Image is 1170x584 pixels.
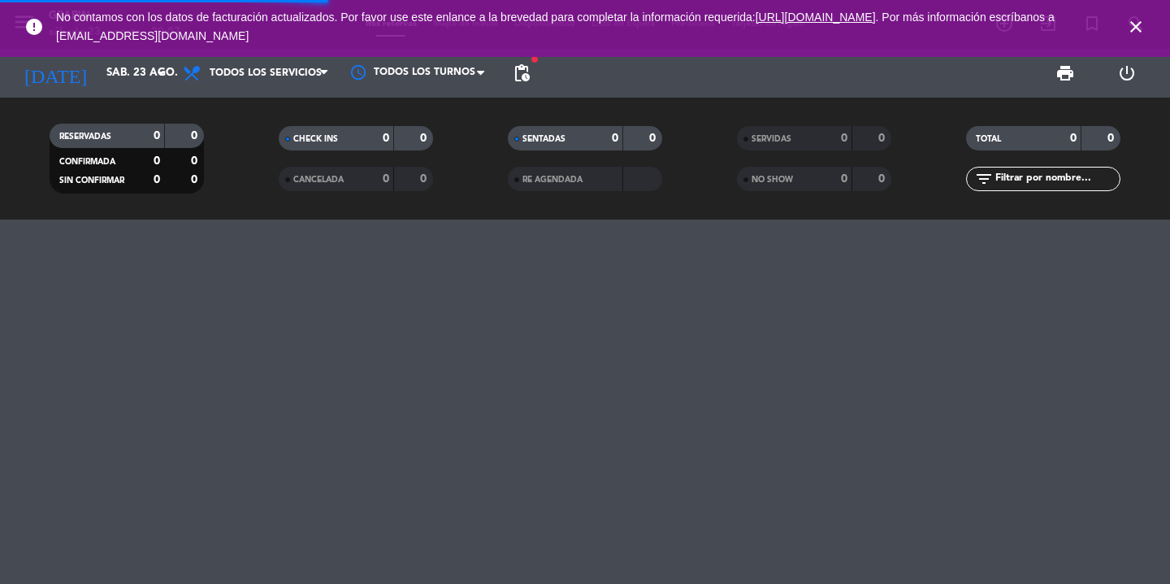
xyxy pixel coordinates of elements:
strong: 0 [191,155,201,167]
strong: 0 [420,133,430,144]
strong: 0 [154,174,160,185]
a: . Por más información escríbanos a [EMAIL_ADDRESS][DOMAIN_NAME] [56,11,1055,42]
span: CANCELADA [293,176,344,184]
span: No contamos con los datos de facturación actualizados. Por favor use este enlance a la brevedad p... [56,11,1055,42]
strong: 0 [612,133,618,144]
i: [DATE] [12,55,98,91]
span: Todos los servicios [210,68,322,79]
span: RE AGENDADA [522,176,583,184]
strong: 0 [1070,133,1077,144]
strong: 0 [878,133,888,144]
strong: 0 [420,173,430,185]
span: SERVIDAS [752,135,791,143]
strong: 0 [383,173,389,185]
strong: 0 [191,130,201,142]
strong: 0 [154,155,160,167]
strong: 0 [154,130,160,142]
span: print [1055,63,1075,83]
span: NO SHOW [752,176,793,184]
span: RESERVADAS [59,133,111,141]
i: arrow_drop_down [151,63,171,83]
strong: 0 [878,173,888,185]
strong: 0 [841,133,847,144]
span: SENTADAS [522,135,565,143]
strong: 0 [191,174,201,185]
strong: 0 [841,173,847,185]
span: CHECK INS [293,135,338,143]
div: LOG OUT [1096,49,1158,98]
i: filter_list [974,169,994,189]
strong: 0 [649,133,659,144]
span: fiber_manual_record [530,54,539,64]
i: power_settings_new [1117,63,1137,83]
span: TOTAL [976,135,1001,143]
span: CONFIRMADA [59,158,115,166]
strong: 0 [383,133,389,144]
input: Filtrar por nombre... [994,170,1120,188]
a: [URL][DOMAIN_NAME] [756,11,876,24]
span: pending_actions [512,63,531,83]
i: error [24,17,44,37]
strong: 0 [1107,133,1117,144]
span: SIN CONFIRMAR [59,177,124,185]
i: close [1126,17,1146,37]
